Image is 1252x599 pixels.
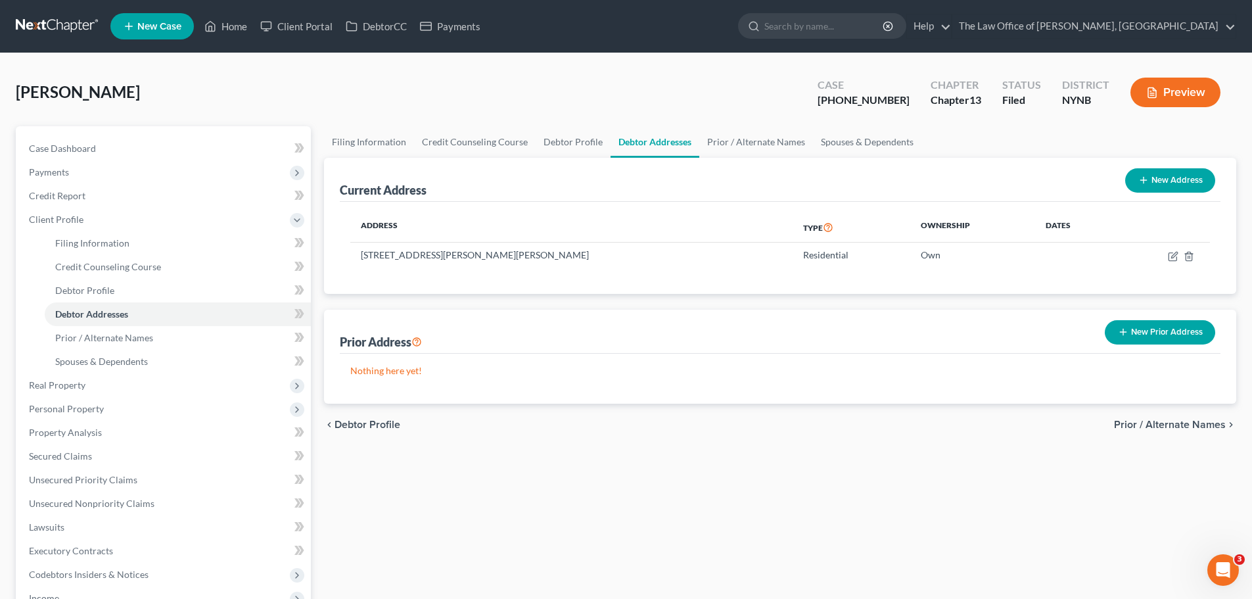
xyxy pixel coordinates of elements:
[18,539,311,563] a: Executory Contracts
[29,379,85,391] span: Real Property
[55,285,114,296] span: Debtor Profile
[16,82,140,101] span: [PERSON_NAME]
[536,126,611,158] a: Debtor Profile
[413,14,487,38] a: Payments
[1207,554,1239,586] iframe: Intercom live chat
[414,126,536,158] a: Credit Counseling Course
[55,308,128,320] span: Debtor Addresses
[931,93,981,108] div: Chapter
[137,22,181,32] span: New Case
[910,243,1035,268] td: Own
[1002,78,1041,93] div: Status
[1114,419,1236,430] button: Prior / Alternate Names chevron_right
[45,231,311,255] a: Filing Information
[1125,168,1215,193] button: New Address
[699,126,813,158] a: Prior / Alternate Names
[55,356,148,367] span: Spouses & Dependents
[1226,419,1236,430] i: chevron_right
[1105,320,1215,345] button: New Prior Address
[18,444,311,468] a: Secured Claims
[818,93,910,108] div: [PHONE_NUMBER]
[335,419,400,430] span: Debtor Profile
[1035,212,1117,243] th: Dates
[18,468,311,492] a: Unsecured Priority Claims
[818,78,910,93] div: Case
[29,474,137,485] span: Unsecured Priority Claims
[29,214,83,225] span: Client Profile
[793,212,910,243] th: Type
[29,166,69,178] span: Payments
[45,326,311,350] a: Prior / Alternate Names
[29,190,85,201] span: Credit Report
[29,427,102,438] span: Property Analysis
[198,14,254,38] a: Home
[18,184,311,208] a: Credit Report
[969,93,981,106] span: 13
[45,350,311,373] a: Spouses & Dependents
[1114,419,1226,430] span: Prior / Alternate Names
[1062,78,1109,93] div: District
[324,419,400,430] button: chevron_left Debtor Profile
[45,255,311,279] a: Credit Counseling Course
[611,126,699,158] a: Debtor Addresses
[1002,93,1041,108] div: Filed
[18,492,311,515] a: Unsecured Nonpriority Claims
[45,279,311,302] a: Debtor Profile
[254,14,339,38] a: Client Portal
[29,143,96,154] span: Case Dashboard
[29,450,92,462] span: Secured Claims
[952,14,1236,38] a: The Law Office of [PERSON_NAME], [GEOGRAPHIC_DATA]
[931,78,981,93] div: Chapter
[29,545,113,556] span: Executory Contracts
[55,261,161,272] span: Credit Counseling Course
[339,14,413,38] a: DebtorCC
[764,14,885,38] input: Search by name...
[910,212,1035,243] th: Ownership
[350,364,1210,377] p: Nothing here yet!
[18,421,311,444] a: Property Analysis
[55,237,129,249] span: Filing Information
[29,521,64,533] span: Lawsuits
[1062,93,1109,108] div: NYNB
[324,419,335,430] i: chevron_left
[340,334,422,350] div: Prior Address
[18,515,311,539] a: Lawsuits
[1234,554,1245,565] span: 3
[813,126,921,158] a: Spouses & Dependents
[340,182,427,198] div: Current Address
[29,569,149,580] span: Codebtors Insiders & Notices
[18,137,311,160] a: Case Dashboard
[324,126,414,158] a: Filing Information
[793,243,910,268] td: Residential
[907,14,951,38] a: Help
[29,498,154,509] span: Unsecured Nonpriority Claims
[350,212,793,243] th: Address
[1130,78,1220,107] button: Preview
[29,403,104,414] span: Personal Property
[350,243,793,268] td: [STREET_ADDRESS][PERSON_NAME][PERSON_NAME]
[45,302,311,326] a: Debtor Addresses
[55,332,153,343] span: Prior / Alternate Names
